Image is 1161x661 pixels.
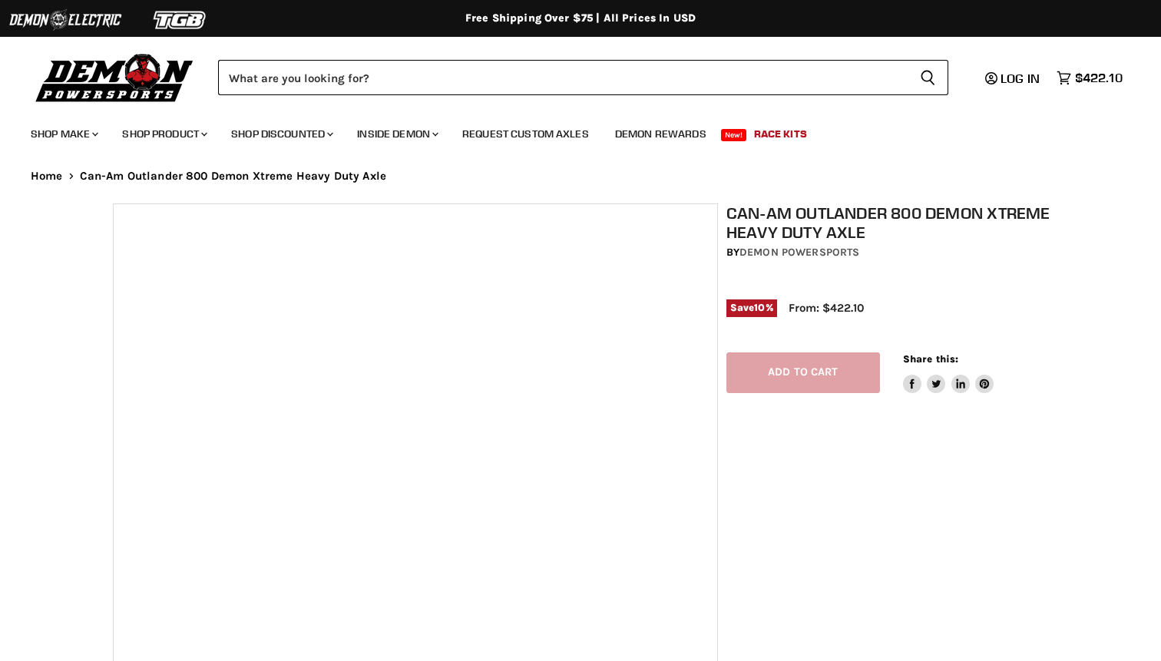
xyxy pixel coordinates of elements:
[31,50,199,104] img: Demon Powersports
[903,352,994,393] aside: Share this:
[19,118,107,150] a: Shop Make
[903,353,958,365] span: Share this:
[726,203,1057,242] h1: Can-Am Outlander 800 Demon Xtreme Heavy Duty Axle
[111,118,217,150] a: Shop Product
[743,118,819,150] a: Race Kits
[31,170,63,183] a: Home
[1049,67,1130,89] a: $422.10
[726,299,777,316] span: Save %
[8,5,123,35] img: Demon Electric Logo 2
[123,5,238,35] img: TGB Logo 2
[1001,71,1040,86] span: Log in
[346,118,448,150] a: Inside Demon
[218,60,948,95] form: Product
[726,244,1057,261] div: by
[19,112,1119,150] ul: Main menu
[789,301,864,315] span: From: $422.10
[218,60,908,95] input: Search
[908,60,948,95] button: Search
[451,118,600,150] a: Request Custom Axles
[220,118,342,150] a: Shop Discounted
[978,71,1049,85] a: Log in
[754,302,765,313] span: 10
[80,170,386,183] span: Can-Am Outlander 800 Demon Xtreme Heavy Duty Axle
[721,129,747,141] span: New!
[604,118,718,150] a: Demon Rewards
[739,246,859,259] a: Demon Powersports
[1075,71,1123,85] span: $422.10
